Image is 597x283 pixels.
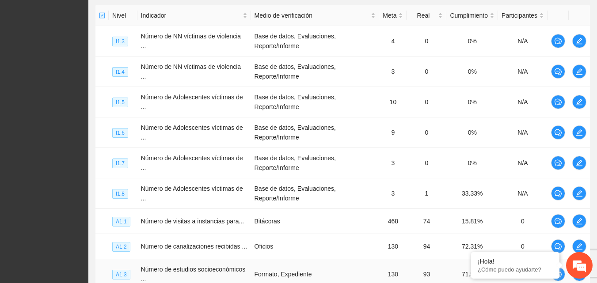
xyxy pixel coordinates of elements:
span: edit [573,218,586,225]
span: Indicador [141,11,241,20]
textarea: Escriba su mensaje y pulse “Intro” [4,189,168,220]
span: I1.8 [112,189,128,199]
td: 0% [446,117,498,148]
span: A1.2 [112,242,130,252]
td: Base de datos, Evaluaciones, Reporte/Informe [251,117,380,148]
th: Real [407,5,446,26]
span: edit [573,98,586,106]
span: Real [410,11,436,20]
td: 0% [446,57,498,87]
td: N/A [498,26,548,57]
button: edit [572,64,586,79]
td: 33.33% [446,178,498,209]
td: 94 [407,234,446,259]
td: Base de datos, Evaluaciones, Reporte/Informe [251,148,380,178]
span: I1.6 [112,128,128,138]
span: check-square [99,12,105,19]
td: 0% [446,87,498,117]
span: Número de Adolescentes víctimas de ... [141,185,243,202]
td: Base de datos, Evaluaciones, Reporte/Informe [251,26,380,57]
button: comment [551,34,565,48]
button: comment [551,156,565,170]
td: 10 [379,87,407,117]
button: comment [551,95,565,109]
span: Número de Adolescentes víctimas de ... [141,94,243,110]
td: N/A [498,117,548,148]
span: Número de canalizaciones recibidas ... [141,243,247,250]
td: Oficios [251,234,380,259]
span: Número de Adolescentes víctimas de ... [141,124,243,141]
td: Base de datos, Evaluaciones, Reporte/Informe [251,57,380,87]
button: edit [572,239,586,253]
td: 1 [407,178,446,209]
button: edit [572,186,586,200]
div: Minimizar ventana de chat en vivo [145,4,166,26]
button: edit [572,156,586,170]
span: Número de Adolescentes víctimas de ... [141,155,243,171]
td: 3 [379,57,407,87]
button: edit [572,125,586,140]
span: Estamos en línea. [51,92,122,181]
td: 72.31% [446,234,498,259]
span: A1.3 [112,270,130,279]
td: 0% [446,26,498,57]
td: 0 [407,26,446,57]
span: Número de estudios socioeconómicos ... [141,266,246,283]
td: 0 [407,117,446,148]
span: edit [573,68,586,75]
th: Medio de verificación [251,5,380,26]
span: Número de NN víctimas de violencia ... [141,33,241,49]
button: comment [551,239,565,253]
th: Cumplimiento [446,5,498,26]
td: 0 [407,87,446,117]
td: Base de datos, Evaluaciones, Reporte/Informe [251,178,380,209]
span: A1.1 [112,217,130,226]
td: Base de datos, Evaluaciones, Reporte/Informe [251,87,380,117]
span: Medio de verificación [255,11,369,20]
td: N/A [498,148,548,178]
button: comment [551,125,565,140]
td: 3 [379,178,407,209]
td: 130 [379,234,407,259]
span: Número de visitas a instancias para... [141,218,244,225]
td: N/A [498,87,548,117]
th: Indicador [137,5,251,26]
td: N/A [498,57,548,87]
td: 468 [379,209,407,234]
button: edit [572,34,586,48]
span: edit [573,190,586,197]
td: 0 [498,209,548,234]
span: Número de NN víctimas de violencia ... [141,63,241,80]
button: edit [572,95,586,109]
th: Nivel [109,5,137,26]
td: 4 [379,26,407,57]
span: I1.3 [112,37,128,46]
th: Meta [379,5,407,26]
span: edit [573,159,586,166]
span: Meta [383,11,396,20]
button: comment [551,214,565,228]
td: 0% [446,148,498,178]
span: edit [573,38,586,45]
span: edit [573,129,586,136]
div: ¡Hola! [478,258,553,265]
span: Cumplimiento [450,11,488,20]
span: I1.7 [112,158,128,168]
td: 3 [379,148,407,178]
button: comment [551,64,565,79]
span: Participantes [502,11,537,20]
td: Bitácoras [251,209,380,234]
span: I1.5 [112,98,128,107]
td: N/A [498,178,548,209]
td: 74 [407,209,446,234]
button: edit [572,214,586,228]
button: comment [551,186,565,200]
td: 0 [498,234,548,259]
td: 0 [407,57,446,87]
td: 0 [407,148,446,178]
div: Chatee con nosotros ahora [46,45,148,57]
th: Participantes [498,5,548,26]
td: 9 [379,117,407,148]
td: 15.81% [446,209,498,234]
span: I1.4 [112,67,128,77]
